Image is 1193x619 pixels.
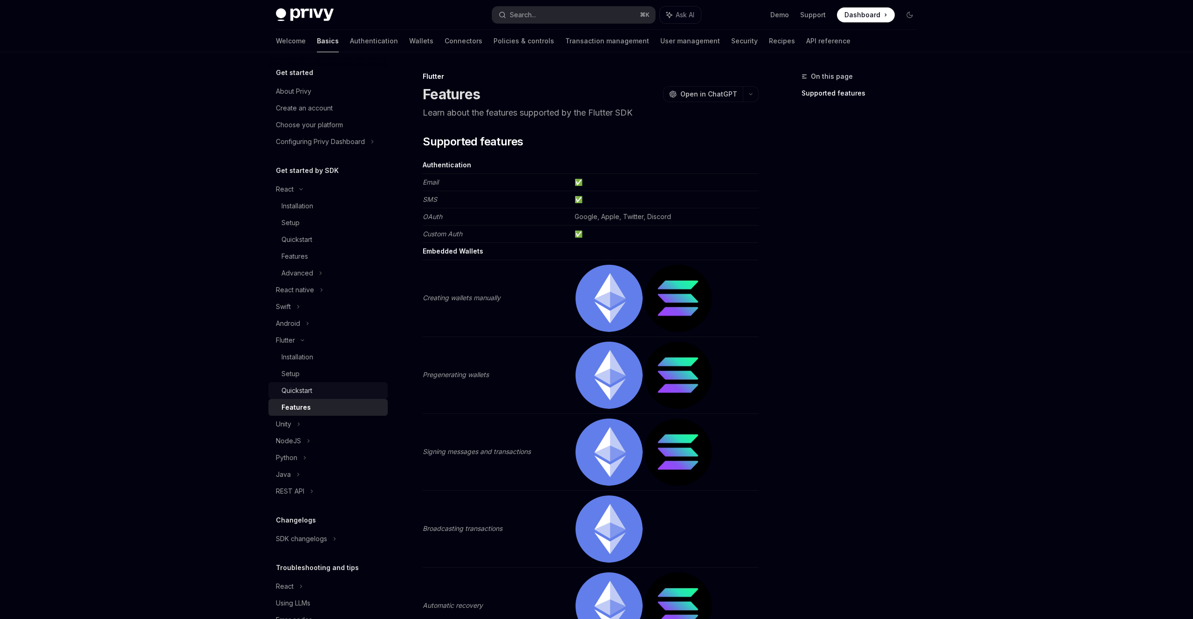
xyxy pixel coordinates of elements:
[423,247,483,255] strong: Embedded Wallets
[276,318,300,329] div: Android
[806,30,850,52] a: API reference
[268,399,388,416] a: Features
[571,208,759,226] td: Google, Apple, Twitter, Discord
[769,30,795,52] a: Recipes
[268,595,388,612] a: Using LLMs
[276,419,291,430] div: Unity
[423,601,483,609] em: Automatic recovery
[510,9,536,21] div: Search...
[423,161,471,169] strong: Authentication
[576,265,643,332] img: ethereum.png
[663,86,743,102] button: Open in ChatGPT
[409,30,433,52] a: Wallets
[276,469,291,480] div: Java
[276,136,365,147] div: Configuring Privy Dashboard
[268,83,388,100] a: About Privy
[565,30,649,52] a: Transaction management
[276,335,295,346] div: Flutter
[571,191,759,208] td: ✅
[276,301,291,312] div: Swift
[276,165,339,176] h5: Get started by SDK
[576,495,643,563] img: ethereum.png
[494,30,554,52] a: Policies & controls
[571,226,759,243] td: ✅
[268,214,388,231] a: Setup
[281,385,312,396] div: Quickstart
[640,11,650,19] span: ⌘ K
[276,67,313,78] h5: Get started
[276,452,297,463] div: Python
[350,30,398,52] a: Authentication
[423,213,442,220] em: OAuth
[423,447,531,455] em: Signing messages and transactions
[423,106,759,119] p: Learn about the features supported by the Flutter SDK
[423,86,480,103] h1: Features
[281,402,311,413] div: Features
[276,598,310,609] div: Using LLMs
[445,30,482,52] a: Connectors
[268,231,388,248] a: Quickstart
[276,184,294,195] div: React
[268,365,388,382] a: Setup
[281,200,313,212] div: Installation
[423,294,501,302] em: Creating wallets manually
[268,248,388,265] a: Features
[770,10,789,20] a: Demo
[423,178,439,186] em: Email
[276,515,316,526] h5: Changelogs
[902,7,917,22] button: Toggle dark mode
[317,30,339,52] a: Basics
[837,7,895,22] a: Dashboard
[800,10,826,20] a: Support
[576,342,643,409] img: ethereum.png
[276,581,294,592] div: React
[571,174,759,191] td: ✅
[676,10,694,20] span: Ask AI
[268,198,388,214] a: Installation
[276,284,314,296] div: React native
[276,8,334,21] img: dark logo
[802,86,925,101] a: Supported features
[276,486,304,497] div: REST API
[844,10,880,20] span: Dashboard
[276,103,333,114] div: Create an account
[644,419,712,486] img: solana.png
[644,265,712,332] img: solana.png
[276,562,359,573] h5: Troubleshooting and tips
[276,119,343,131] div: Choose your platform
[660,7,701,23] button: Ask AI
[423,371,489,378] em: Pregenerating wallets
[276,86,311,97] div: About Privy
[276,30,306,52] a: Welcome
[660,30,720,52] a: User management
[268,100,388,117] a: Create an account
[281,234,312,245] div: Quickstart
[680,89,737,99] span: Open in ChatGPT
[268,117,388,133] a: Choose your platform
[268,382,388,399] a: Quickstart
[731,30,758,52] a: Security
[576,419,643,486] img: ethereum.png
[281,368,300,379] div: Setup
[423,195,437,203] em: SMS
[423,134,523,149] span: Supported features
[268,349,388,365] a: Installation
[281,351,313,363] div: Installation
[492,7,655,23] button: Search...⌘K
[811,71,853,82] span: On this page
[281,217,300,228] div: Setup
[276,435,301,447] div: NodeJS
[644,342,712,409] img: solana.png
[423,524,502,532] em: Broadcasting transactions
[276,533,327,544] div: SDK changelogs
[423,72,759,81] div: Flutter
[423,230,462,238] em: Custom Auth
[281,251,308,262] div: Features
[281,268,313,279] div: Advanced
